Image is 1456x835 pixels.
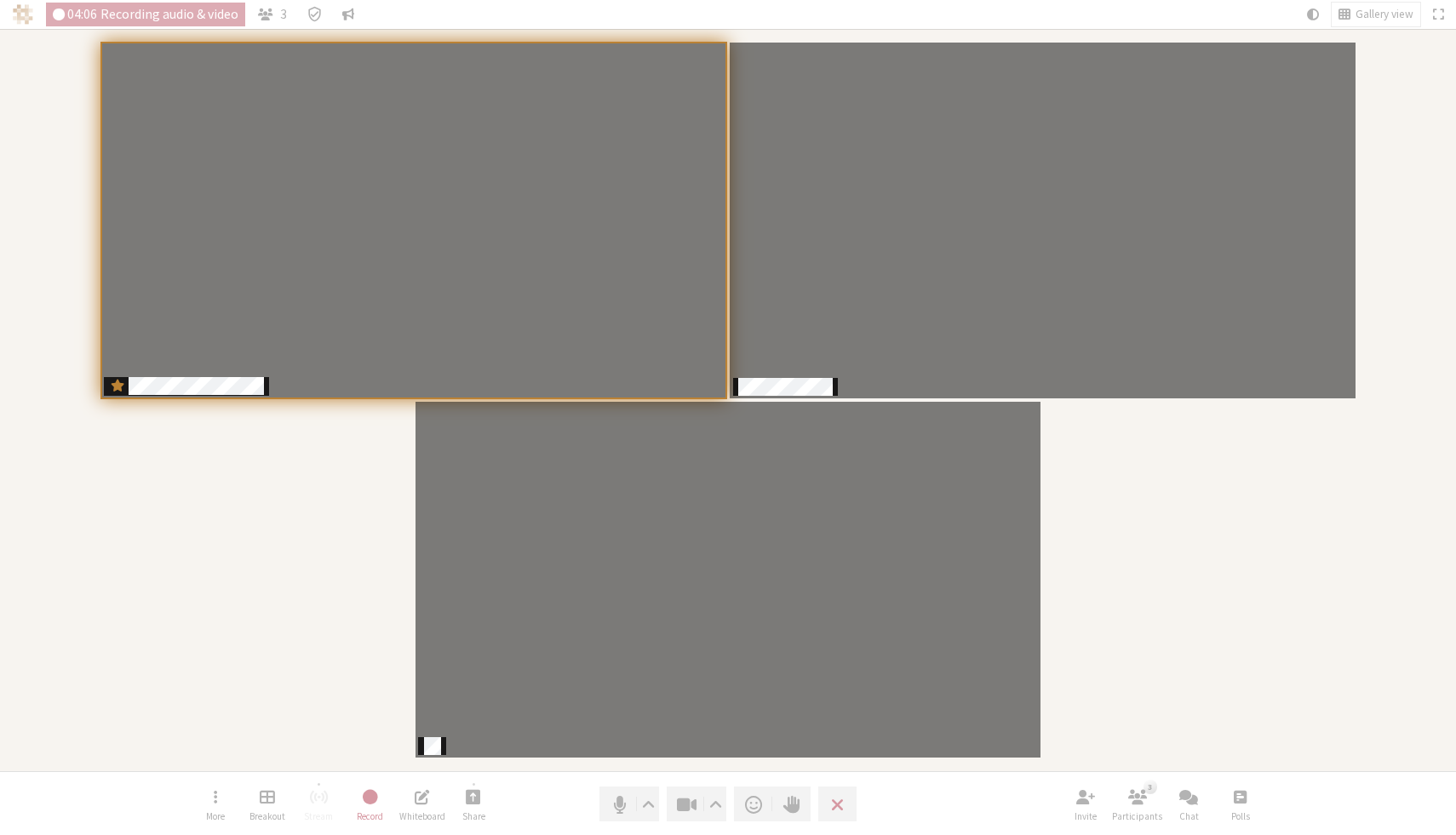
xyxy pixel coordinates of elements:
[1144,780,1156,793] div: 3
[357,811,383,821] span: Record
[1300,3,1326,26] button: Using system theme
[1231,811,1250,821] span: Polls
[1112,811,1162,821] span: Participants
[67,7,97,21] span: 04:06
[1332,3,1420,26] button: Change layout
[667,786,726,821] button: Stop video (⌘+Shift+V)
[1075,811,1097,821] span: Invite
[399,811,445,821] span: Whiteboard
[251,3,294,26] button: Open participant list
[347,781,394,827] button: Stop recording
[1062,781,1109,827] button: Invite participants (⌘+Shift+I)
[450,781,497,827] button: Start sharing
[206,811,225,821] span: More
[1356,9,1413,21] span: Gallery view
[398,781,446,827] button: Open shared whiteboard
[637,786,658,821] button: Audio settings
[46,3,246,26] div: Audio & video
[1426,3,1450,26] button: Fullscreen
[280,7,287,21] span: 3
[244,781,291,827] button: Manage Breakout Rooms
[1114,781,1161,827] button: Open participant list
[335,3,361,26] button: Conversation
[705,786,726,821] button: Video setting
[300,3,330,26] div: Meeting details Encryption enabled
[818,786,857,821] button: End or leave meeting
[192,781,239,827] button: Open menu
[13,4,33,25] img: Iotum
[1217,781,1264,827] button: Open poll
[462,811,485,821] span: Share
[599,786,659,821] button: Mute (⌘+Shift+A)
[304,811,333,821] span: Stream
[295,781,342,827] button: Unable to start streaming without first stopping recording
[249,811,285,821] span: Breakout
[1179,811,1199,821] span: Chat
[100,7,238,21] span: Recording audio & video
[734,786,772,821] button: Send a reaction
[772,786,811,821] button: Raise hand
[1165,781,1212,827] button: Open chat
